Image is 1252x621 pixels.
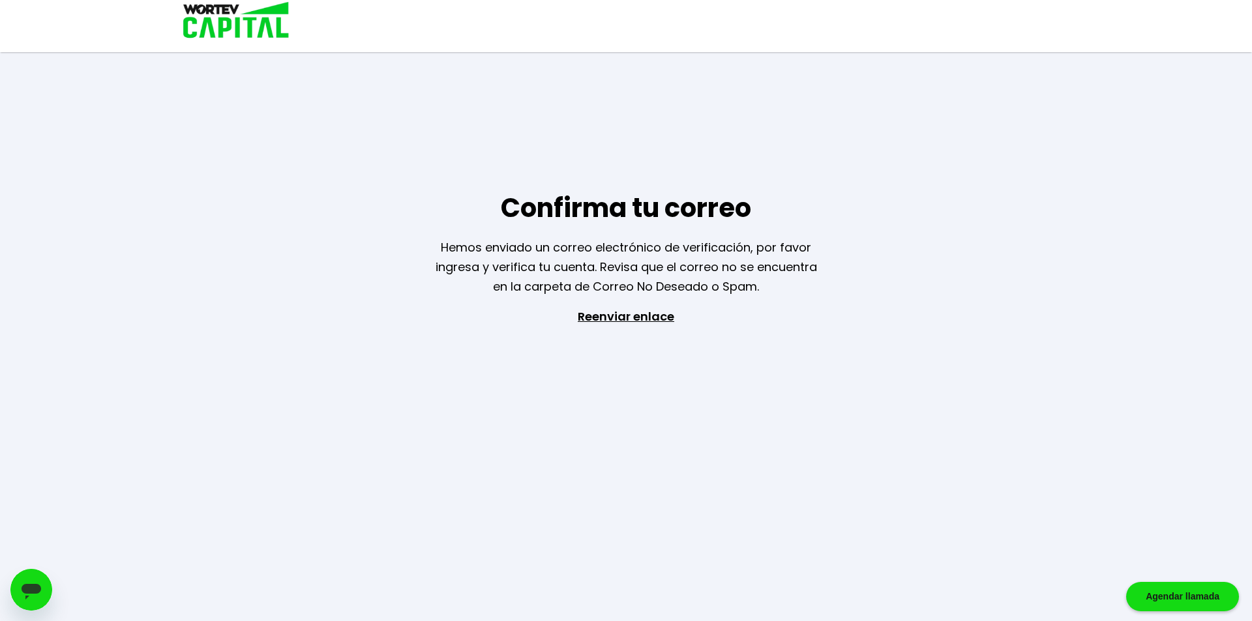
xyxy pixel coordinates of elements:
[566,318,686,455] p: Reenviar enlace
[611,166,641,189] img: mail-icon.3fa1eb17.svg
[1126,582,1239,611] div: Agendar llamada
[501,199,751,238] h1: Confirma tu correo
[419,249,833,308] p: Hemos enviado un correo electrónico de verificación, por favor ingresa y verifica tu cuenta. Revi...
[10,569,52,611] iframe: Botón para iniciar la ventana de mensajería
